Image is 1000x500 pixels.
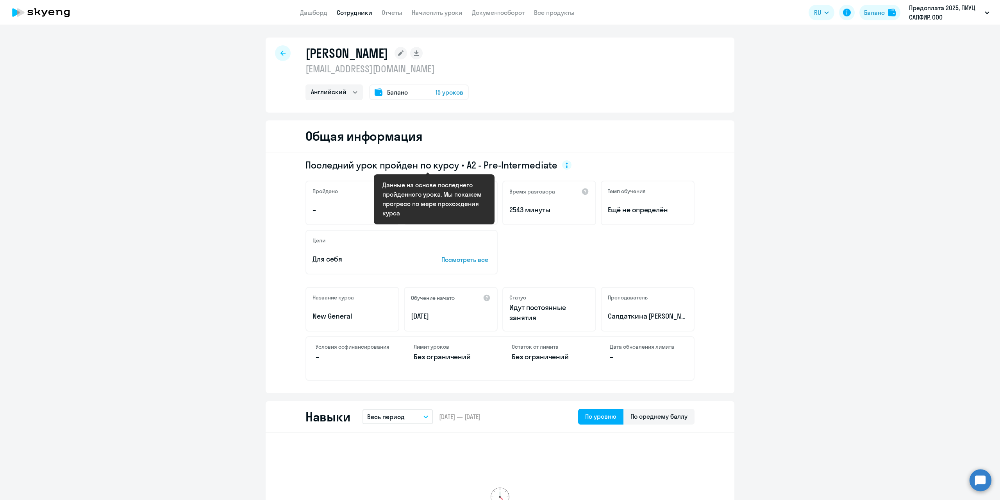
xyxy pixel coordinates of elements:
p: Без ограничений [414,352,488,362]
button: Балансbalance [859,5,900,20]
h5: Преподаватель [608,294,648,301]
a: Документооборот [472,9,525,16]
a: Сотрудники [337,9,372,16]
span: [DATE] — [DATE] [439,412,480,421]
h4: Остаток от лимита [512,343,586,350]
p: – [312,205,392,215]
a: Дашборд [300,9,327,16]
h4: Дата обновления лимита [610,343,684,350]
h1: [PERSON_NAME] [305,45,388,61]
span: RU [814,8,821,17]
h5: Цели [312,237,325,244]
img: balance [888,9,896,16]
h5: Название курса [312,294,354,301]
span: Последний урок пройден по курсу • A2 - Pre-Intermediate [305,159,557,171]
h5: Темп обучения [608,188,646,195]
h5: Время разговора [509,188,555,195]
p: Салдаткина [PERSON_NAME] [608,311,687,321]
p: Весь период [367,412,405,421]
div: По уровню [585,412,616,421]
p: [DATE] [411,311,491,321]
p: Без ограничений [512,352,586,362]
p: Для себя [312,254,417,264]
span: 15 уроков [436,88,463,97]
p: [EMAIL_ADDRESS][DOMAIN_NAME] [305,63,469,75]
h4: Условия софинансирования [316,343,390,350]
h5: Пройдено [312,188,338,195]
a: Отчеты [382,9,402,16]
span: Баланс [387,88,408,97]
h2: Общая информация [305,128,422,144]
p: Идут постоянные занятия [509,303,589,323]
div: По среднему баллу [630,412,687,421]
p: Предоплата 2025, ПИУЦ САПФИР, ООО [909,3,982,22]
p: Посмотреть все [441,255,491,264]
h2: Навыки [305,409,350,425]
p: New General [312,311,392,321]
span: Ещё не определён [608,205,687,215]
p: – [610,352,684,362]
h4: Лимит уроков [414,343,488,350]
p: – [316,352,390,362]
button: Весь период [362,409,433,424]
button: RU [809,5,834,20]
button: Предоплата 2025, ПИУЦ САПФИР, ООО [905,3,993,22]
div: Данные на основе последнего пройденного урока. Мы покажем прогресс по мере прохождения курса [382,180,486,218]
div: Баланс [864,8,885,17]
p: 2543 минуты [509,205,589,215]
h5: Обучение начато [411,294,455,301]
a: Начислить уроки [412,9,462,16]
a: Все продукты [534,9,575,16]
h5: Статус [509,294,526,301]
